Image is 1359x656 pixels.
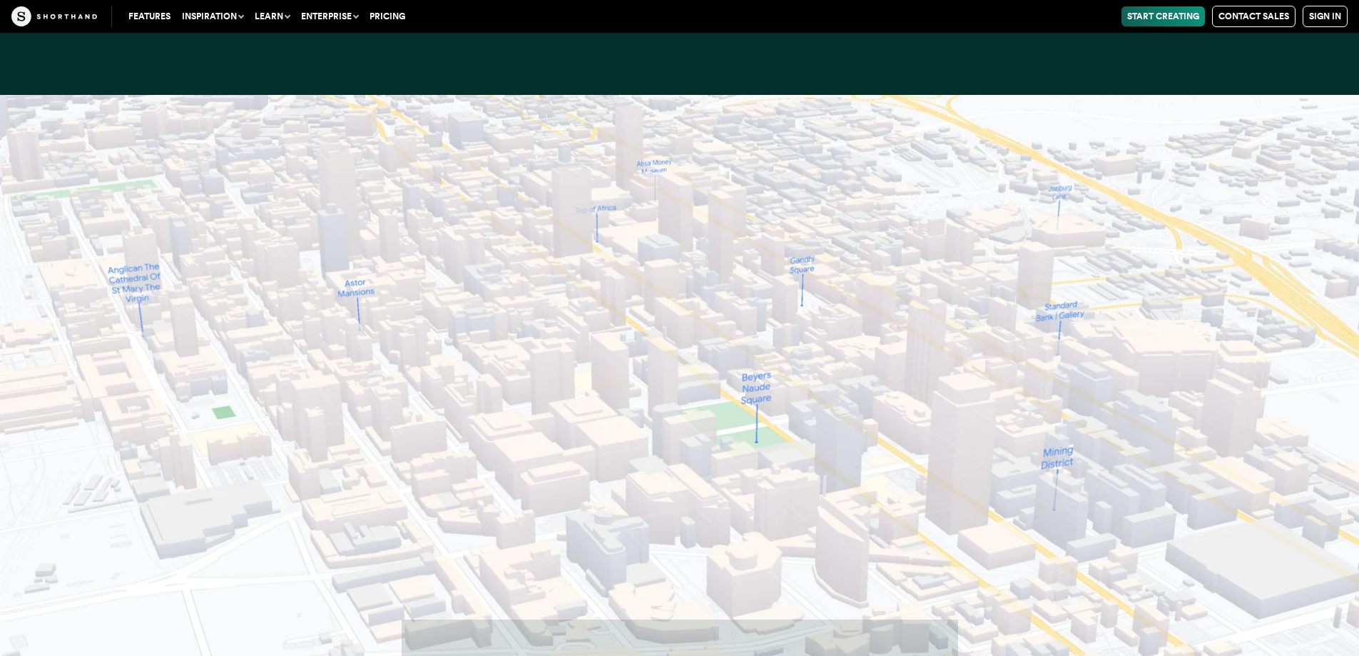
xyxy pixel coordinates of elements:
[123,6,176,26] a: Features
[1303,6,1348,27] a: Sign in
[1212,6,1296,27] a: Contact Sales
[249,6,295,26] button: Learn
[364,6,411,26] a: Pricing
[176,6,249,26] button: Inspiration
[1121,6,1205,26] a: Start Creating
[295,6,364,26] button: Enterprise
[11,6,97,26] img: The Craft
